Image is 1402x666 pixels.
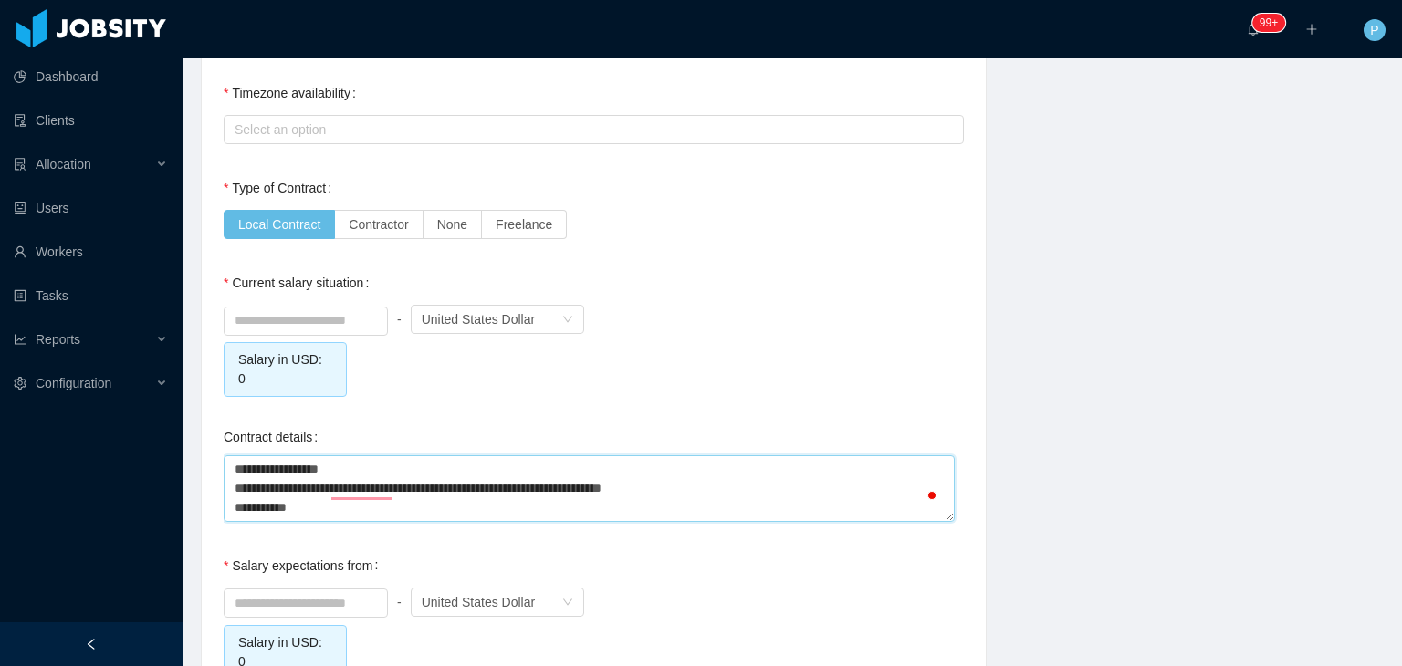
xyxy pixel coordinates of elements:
[397,584,402,620] div: -
[422,588,536,616] div: United States Dollar
[1252,14,1285,32] sup: 1722
[397,301,402,338] div: -
[14,277,168,314] a: icon: profileTasks
[422,306,536,333] div: United States Dollar
[349,217,408,232] span: Contractor
[36,157,91,172] span: Allocation
[224,181,339,195] label: Type of Contract
[235,120,945,139] div: Select an option
[1370,19,1378,41] span: P
[224,430,325,444] label: Contract details
[14,58,168,95] a: icon: pie-chartDashboard
[14,158,26,171] i: icon: solution
[1305,23,1318,36] i: icon: plus
[437,217,467,232] span: None
[36,376,111,390] span: Configuration
[238,352,322,386] span: Salary in USD: 0
[224,276,376,290] label: Current salary situation
[14,234,168,270] a: icon: userWorkers
[562,314,573,327] i: icon: down
[224,558,385,573] label: Salary expectations from
[224,455,955,522] textarea: To enrich screen reader interactions, please activate Accessibility in Grammarly extension settings
[238,217,320,232] span: Local Contract
[496,217,552,232] span: Freelance
[224,86,363,100] label: Timezone availability
[14,333,26,346] i: icon: line-chart
[14,377,26,390] i: icon: setting
[14,190,168,226] a: icon: robotUsers
[229,120,239,141] input: Timezone availability
[1247,23,1260,36] i: icon: bell
[14,102,168,139] a: icon: auditClients
[562,597,573,609] i: icon: down
[36,332,80,347] span: Reports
